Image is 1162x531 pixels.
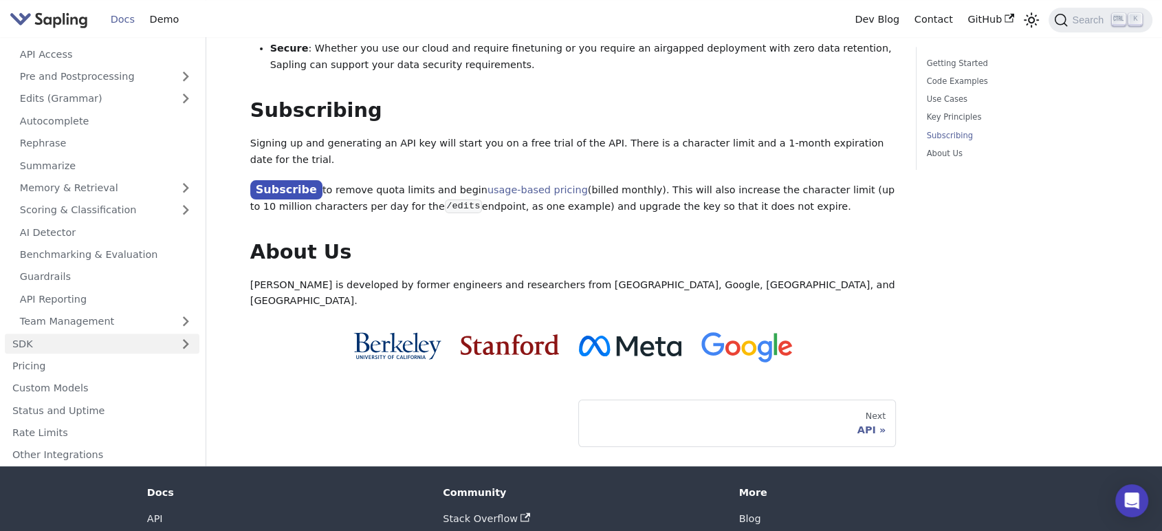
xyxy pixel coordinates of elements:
[1115,484,1148,517] div: Open Intercom Messenger
[927,129,1113,142] a: Subscribing
[578,400,897,446] a: NextAPI
[445,199,482,213] code: /edits
[103,9,142,30] a: Docs
[12,45,199,65] a: API Access
[10,10,88,30] img: Sapling.ai
[5,401,199,421] a: Status and Uptime
[589,411,886,422] div: Next
[12,200,199,220] a: Scoring & Classification
[147,486,424,499] div: Docs
[12,156,199,176] a: Summarize
[927,147,1113,160] a: About Us
[147,513,163,524] a: API
[739,513,761,524] a: Blog
[270,43,309,54] strong: Secure
[250,136,897,169] p: Signing up and generating an API key will start you on a free trial of the API. There is a charac...
[461,334,559,355] img: Stanford
[250,98,897,123] h2: Subscribing
[927,93,1113,106] a: Use Cases
[12,290,199,310] a: API Reporting
[250,400,897,446] nav: Docs pages
[443,486,719,499] div: Community
[12,245,199,265] a: Benchmarking & Evaluation
[1068,14,1112,25] span: Search
[5,356,199,376] a: Pricing
[5,445,199,465] a: Other Integrations
[1049,8,1152,32] button: Search (Ctrl+K)
[739,486,1016,499] div: More
[250,240,897,265] h2: About Us
[589,424,886,436] div: API
[12,223,199,243] a: AI Detector
[5,334,172,354] a: SDK
[250,181,897,215] p: to remove quota limits and begin (billed monthly). This will also increase the character limit (u...
[1128,13,1142,25] kbd: K
[579,336,681,356] img: Meta
[142,9,186,30] a: Demo
[1022,10,1042,30] button: Switch between dark and light mode (currently light mode)
[847,9,906,30] a: Dev Blog
[12,178,199,198] a: Memory & Retrieval
[5,423,199,443] a: Rate Limits
[927,75,1113,88] a: Code Examples
[907,9,961,30] a: Contact
[5,378,199,398] a: Custom Models
[12,267,199,287] a: Guardrails
[12,89,199,109] a: Edits (Grammar)
[927,111,1113,124] a: Key Principles
[250,180,322,200] a: Subscribe
[250,277,897,310] p: [PERSON_NAME] is developed by former engineers and researchers from [GEOGRAPHIC_DATA], Google, [G...
[10,10,93,30] a: Sapling.ai
[12,111,199,131] a: Autocomplete
[172,334,199,354] button: Expand sidebar category 'SDK'
[270,41,897,74] li: : Whether you use our cloud and require finetuning or you require an airgapped deployment with ze...
[443,513,529,524] a: Stack Overflow
[960,9,1021,30] a: GitHub
[927,57,1113,70] a: Getting Started
[12,67,199,87] a: Pre and Postprocessing
[353,332,441,360] img: Cal
[701,332,793,363] img: Google
[12,133,199,153] a: Rephrase
[487,184,588,195] a: usage-based pricing
[12,312,199,332] a: Team Management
